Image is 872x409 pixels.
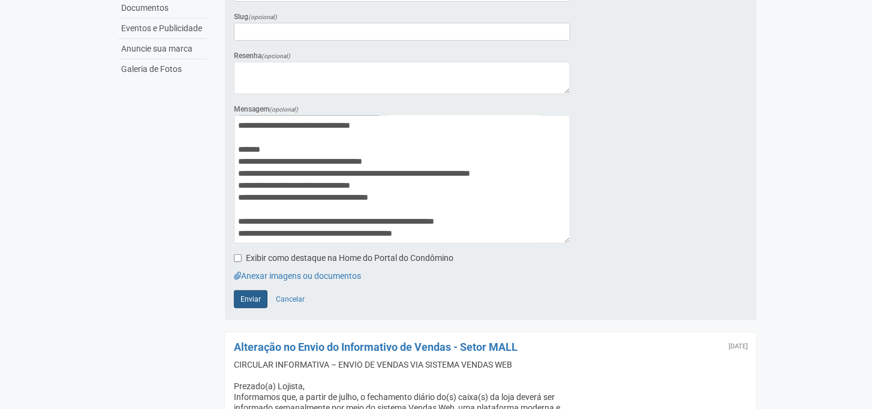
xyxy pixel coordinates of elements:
label: Slug [234,11,277,23]
a: Anexar imagens ou documentos [234,271,361,281]
em: (opcional) [261,53,290,59]
div: CIRCULAR INFORMATIVA – ENVIO DE VENDAS VIA SISTEMA VENDAS WEB [234,359,748,370]
a: Alteração no Envio do Informativo de Vendas - Setor MALL [234,341,518,353]
div: Terça-feira, 15 de julho de 2025 às 12:29 [729,343,748,350]
div: Prezado(a) Lojista, [234,381,748,392]
input: Exibir como destaque na Home do Portal do Condômino [234,254,242,262]
a: Eventos e Publicidade [118,19,207,39]
label: Mensagem [234,104,298,115]
button: Enviar [234,290,267,308]
a: Cancelar [269,290,311,308]
span: Enviar [240,295,261,303]
em: (opcional) [269,106,298,113]
label: Exibir como destaque na Home do Portal do Condômino [234,252,453,264]
a: Galeria de Fotos [118,59,207,79]
div: Informamos que, a partir de julho, o fechamento diário do(s) caixa(s) da loja deverá ser [234,392,748,402]
em: (opcional) [248,14,277,20]
a: Anuncie sua marca [118,39,207,59]
label: Resenha [234,50,290,62]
